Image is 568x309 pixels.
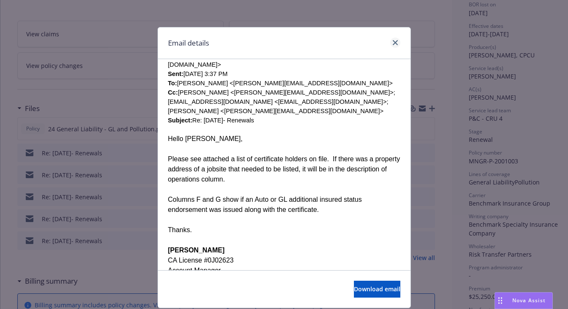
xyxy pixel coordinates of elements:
span: Nova Assist [512,297,546,304]
b: [PERSON_NAME] [168,247,225,254]
b: Subject: [168,117,193,124]
div: CA ​License #0J02623 [168,255,337,266]
div: Columns F and G show if an Auto or GL additional insured status endorsement was issued along with... [168,195,400,215]
div: Drag to move [495,293,505,309]
div: Hello [PERSON_NAME], [168,134,400,144]
div: Please see attached a list of certificate holders on file. If there was a property address of a j... [168,154,400,184]
div: Thanks. [168,225,400,235]
button: Nova Assist [495,292,553,309]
